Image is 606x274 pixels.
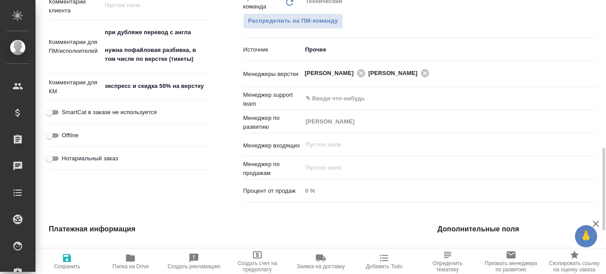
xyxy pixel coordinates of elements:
[162,249,226,274] button: Создать рекламацию
[297,263,345,270] span: Заявка на доставку
[368,68,432,79] div: [PERSON_NAME]
[243,13,343,29] button: Распределить на ПМ-команду
[305,139,575,150] input: Пустое поле
[302,184,596,197] input: Пустое поле
[231,260,284,273] span: Создать счет на предоплату
[112,263,149,270] span: Папка на Drive
[437,224,596,234] h4: Дополнительные поля
[243,70,302,79] p: Менеджеры верстки
[305,69,359,78] span: [PERSON_NAME]
[256,249,273,258] span: с НДС
[543,249,606,274] button: Скопировать ссылку на оценку заказа
[490,246,596,259] input: ✎ Введи что-нибудь
[102,25,208,67] textarea: при дубляже перевод с англа нужна пофайловая разбивка, в том числе по верстке (тикеты)
[243,141,302,150] p: Менеджер входящих
[248,16,338,26] span: Распределить на ПМ-команду
[352,249,416,274] button: Добавить Todo
[62,154,118,163] span: Нотариальный заказ
[437,248,490,258] div: PO
[99,249,162,274] button: Папка на Drive
[484,260,537,273] span: Призвать менеджера по развитию
[421,260,474,273] span: Определить тематику
[578,227,594,246] span: 🙏
[305,68,369,79] div: [PERSON_NAME]
[366,263,402,270] span: Добавить Todo
[243,160,302,178] p: Менеджер по продажам
[226,249,289,274] button: Создать счет на предоплату
[102,79,208,94] textarea: экспресс и скидка 50% на верстку
[49,38,102,56] p: Комментарии для ПМ/исполнителей
[591,72,593,74] button: Open
[243,45,302,54] p: Источник
[368,69,423,78] span: [PERSON_NAME]
[479,249,543,274] button: Призвать менеджера по развитию
[168,263,220,270] span: Создать рекламацию
[243,91,302,108] p: Менеджер support team
[49,249,102,258] p: Валюта
[302,42,596,57] div: Прочее
[243,187,302,195] p: Процент от продаж
[49,224,402,234] h4: Платежная информация
[62,131,79,140] span: Offline
[591,98,593,99] button: Open
[289,249,353,274] button: Заявка на доставку
[305,93,564,104] input: ✎ Введи что-нибудь
[62,108,157,117] span: SmartCat в заказе не используется
[416,249,479,274] button: Определить тематику
[243,114,302,131] p: Менеджер по развитию
[575,225,597,247] button: 🙏
[54,263,81,270] span: Сохранить
[35,249,99,274] button: Сохранить
[305,163,575,173] input: Пустое поле
[102,246,208,261] div: RUB
[548,260,601,273] span: Скопировать ссылку на оценку заказа
[49,78,102,96] p: Комментарии для КМ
